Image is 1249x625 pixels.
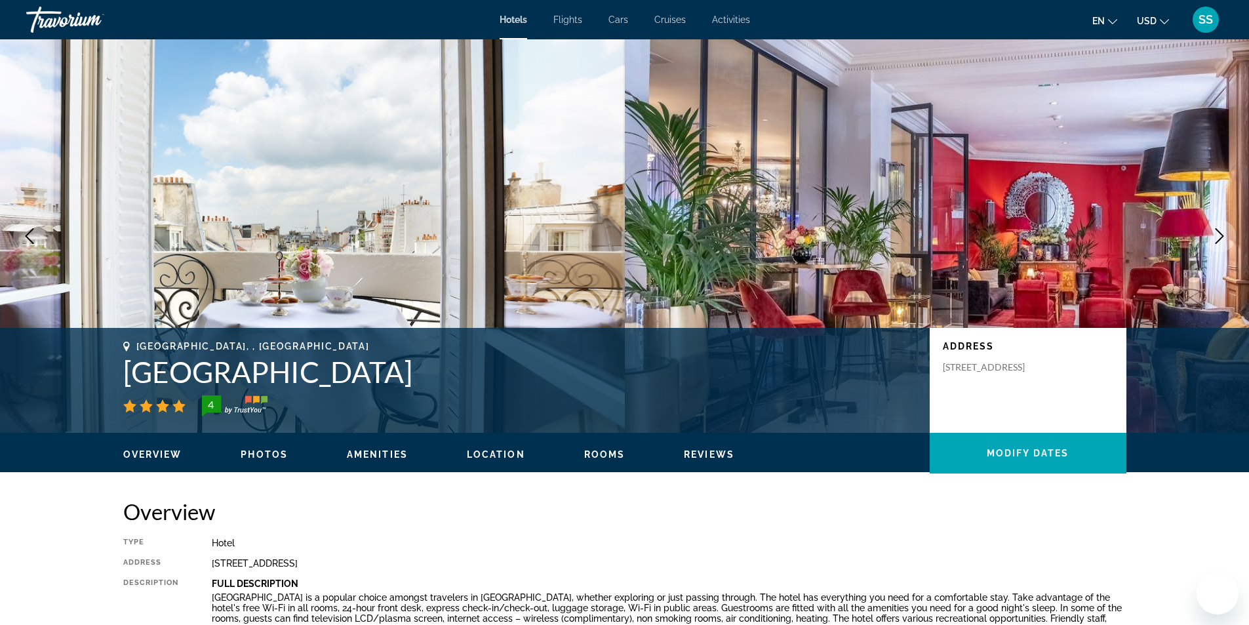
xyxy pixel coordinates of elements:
[347,449,408,460] button: Amenities
[930,433,1126,474] button: Modify Dates
[123,558,179,569] div: Address
[1092,16,1105,26] span: en
[1092,11,1117,30] button: Change language
[13,220,46,252] button: Previous image
[123,538,179,548] div: Type
[212,558,1126,569] div: [STREET_ADDRESS]
[712,14,750,25] a: Activities
[943,341,1113,352] p: Address
[212,538,1126,548] div: Hotel
[212,578,298,589] b: Full Description
[1197,573,1239,615] iframe: Button to launch messaging window
[684,449,734,460] button: Reviews
[500,14,527,25] a: Hotels
[198,397,224,413] div: 4
[1137,11,1169,30] button: Change currency
[467,449,525,460] button: Location
[136,341,370,352] span: [GEOGRAPHIC_DATA], , [GEOGRAPHIC_DATA]
[1137,16,1157,26] span: USD
[654,14,686,25] a: Cruises
[202,395,268,416] img: TrustYou guest rating badge
[553,14,582,25] a: Flights
[123,498,1126,525] h2: Overview
[123,449,182,460] button: Overview
[26,3,157,37] a: Travorium
[241,449,288,460] button: Photos
[1189,6,1223,33] button: User Menu
[584,449,625,460] button: Rooms
[1203,220,1236,252] button: Next image
[1199,13,1213,26] span: SS
[123,355,917,389] h1: [GEOGRAPHIC_DATA]
[943,361,1048,373] p: [STREET_ADDRESS]
[608,14,628,25] a: Cars
[987,448,1069,458] span: Modify Dates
